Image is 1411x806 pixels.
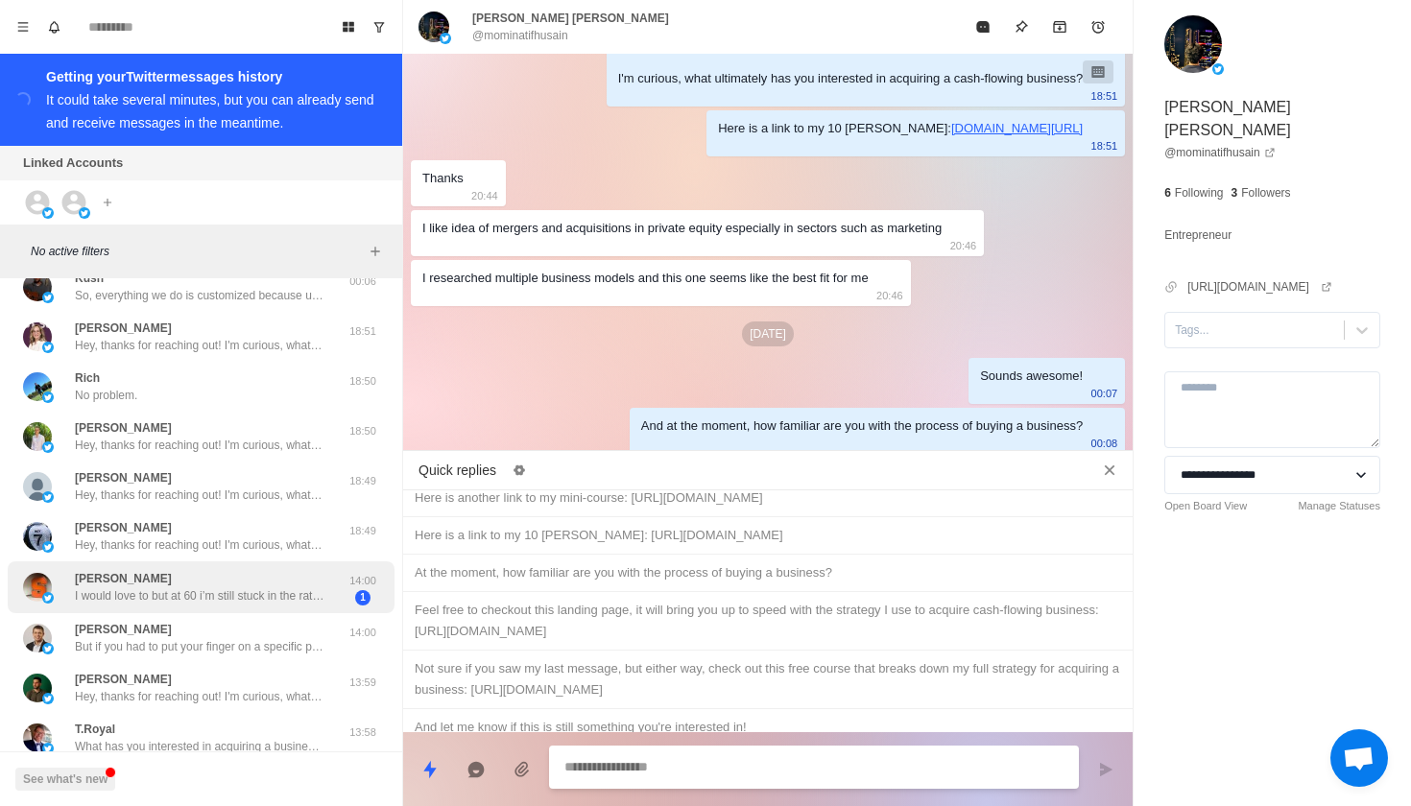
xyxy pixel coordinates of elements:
[339,675,387,691] p: 13:59
[339,573,387,589] p: 14:00
[1091,85,1118,107] p: 18:51
[75,270,104,287] p: Kush
[23,522,52,551] img: picture
[618,26,1083,89] div: Hey, thanks for reaching out! I'm curious, what ultimately has you interested in acquiring a cash...
[23,674,52,702] img: picture
[75,738,324,755] p: What has you interested in acquiring a business, and where are you based? I might be able to poin...
[339,323,387,340] p: 18:51
[23,573,52,602] img: picture
[1298,498,1380,514] a: Manage Statuses
[422,268,869,289] div: I researched multiple business models and this one seems like the best fit for me
[364,12,395,42] button: Show unread conversations
[951,121,1083,135] a: [DOMAIN_NAME][URL]
[42,207,54,219] img: picture
[42,743,54,754] img: picture
[75,469,172,486] p: [PERSON_NAME]
[23,273,52,301] img: picture
[75,638,324,655] p: But if you had to put your finger on a specific part of the process that’s holding you back from ...
[23,472,52,501] img: picture
[42,441,54,453] img: picture
[1330,729,1388,787] a: Open chat
[75,387,137,404] p: No problem.
[75,621,172,638] p: [PERSON_NAME]
[75,337,324,354] p: Hey, thanks for reaching out! I'm curious, what ultimately has you interested in acquiring a cash...
[46,65,379,88] div: Getting your Twitter messages history
[641,415,1083,437] div: And at the moment, how familiar are you with the process of buying a business?
[950,235,977,256] p: 20:46
[1212,63,1224,75] img: picture
[471,185,498,206] p: 20:44
[1232,184,1238,201] p: 3
[355,590,371,605] span: 1
[415,487,1121,509] div: Here is another link to my mini-course: [URL][DOMAIN_NAME]
[415,717,1121,738] div: And let me know if this is still something you're interested in!
[472,10,669,27] p: [PERSON_NAME] [PERSON_NAME]
[79,207,90,219] img: picture
[15,768,115,791] button: See what's new
[75,437,324,454] p: Hey, thanks for reaching out! I'm curious, what ultimately has you interested in acquiring a cash...
[415,525,1121,546] div: Here is a link to my 10 [PERSON_NAME]: [URL][DOMAIN_NAME]
[42,592,54,604] img: picture
[1164,498,1247,514] a: Open Board View
[876,285,903,306] p: 20:46
[333,12,364,42] button: Board View
[1241,184,1290,201] p: Followers
[364,240,387,263] button: Add filters
[23,422,52,451] img: picture
[980,366,1083,387] div: Sounds awesome!
[75,486,324,504] p: Hey, thanks for reaching out! I'm curious, what ultimately has you interested in acquiring a cash...
[31,243,364,260] p: No active filters
[1087,750,1125,789] button: Send message
[8,12,38,42] button: Menu
[23,154,123,173] p: Linked Accounts
[422,168,464,189] div: Thanks
[1164,15,1222,73] img: picture
[23,372,52,401] img: picture
[440,33,451,44] img: picture
[75,369,100,387] p: Rich
[23,723,52,752] img: picture
[339,724,387,741] p: 13:58
[75,519,172,536] p: [PERSON_NAME]
[75,570,172,587] p: [PERSON_NAME]
[23,624,52,652] img: picture
[42,643,54,654] img: picture
[1079,8,1117,46] button: Add reminder
[42,693,54,704] img: picture
[742,321,794,346] p: [DATE]
[1091,433,1118,454] p: 00:08
[422,218,942,239] div: I like idea of mergers and acquisitions in private equity especially in sectors such as marketing
[1002,8,1040,46] button: Pin
[339,523,387,539] p: 18:49
[75,536,324,554] p: Hey, thanks for reaching out! I'm curious, what ultimately has you interested in acquiring a cash...
[75,320,172,337] p: [PERSON_NAME]
[339,625,387,641] p: 14:00
[75,688,324,705] p: Hey, thanks for reaching out! I'm curious, what ultimately has you interested in acquiring a cash...
[339,423,387,439] p: 18:50
[75,587,324,604] p: I would love to but at 60 i’m still stuck in the rat hole im in logistic ex military guy
[1164,96,1380,142] p: [PERSON_NAME] [PERSON_NAME]
[419,12,449,42] img: picture
[503,750,541,789] button: Add media
[472,27,568,44] p: @mominatifhusain
[415,562,1121,583] div: At the moment, how familiar are you with the process of buying a business?
[718,118,1083,139] div: Here is a link to my 10 [PERSON_NAME]:
[96,191,119,214] button: Add account
[42,491,54,503] img: picture
[1094,455,1125,486] button: Close quick replies
[75,287,324,304] p: So, everything we do is customized because ultimately everyone is in different situations and is ...
[419,461,496,481] p: Quick replies
[1040,8,1079,46] button: Archive
[42,541,54,553] img: picture
[1164,144,1276,161] a: @mominatifhusain
[75,721,115,738] p: T.Royal
[411,750,449,789] button: Quick replies
[42,391,54,403] img: picture
[964,8,1002,46] button: Mark as read
[1164,184,1171,201] p: 6
[415,600,1121,642] div: Feel free to checkout this landing page, it will bring you up to speed with the strategy I use to...
[75,671,172,688] p: [PERSON_NAME]
[1091,383,1118,404] p: 00:07
[1175,184,1224,201] p: Following
[1164,225,1232,246] p: Entrepreneur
